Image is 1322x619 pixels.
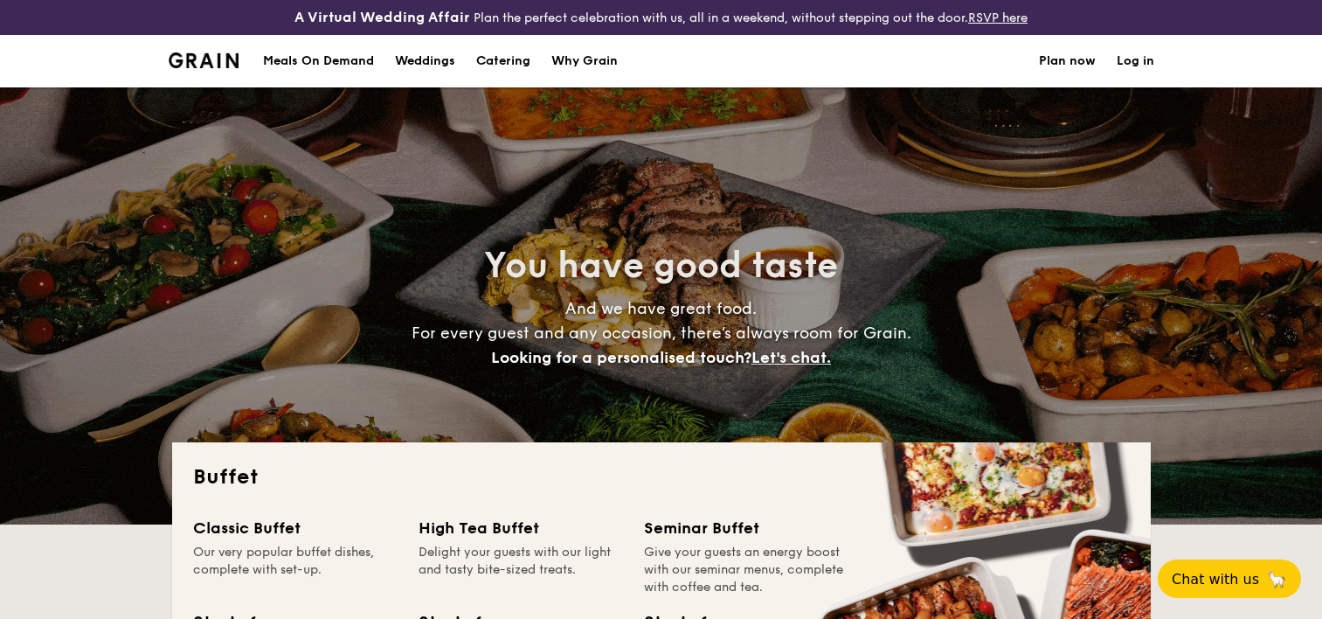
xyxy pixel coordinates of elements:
h4: A Virtual Wedding Affair [294,7,470,28]
span: You have good taste [484,245,838,287]
div: Classic Buffet [193,516,398,540]
div: Weddings [395,35,455,87]
h2: Buffet [193,463,1130,491]
div: Give your guests an energy boost with our seminar menus, complete with coffee and tea. [644,544,848,596]
span: And we have great food. For every guest and any occasion, there’s always room for Grain. [412,299,911,367]
div: Why Grain [551,35,618,87]
h1: Catering [476,35,530,87]
div: Seminar Buffet [644,516,848,540]
span: Looking for a personalised touch? [491,348,751,367]
a: Why Grain [541,35,628,87]
a: Log in [1117,35,1154,87]
div: Plan the perfect celebration with us, all in a weekend, without stepping out the door. [220,7,1102,28]
span: Chat with us [1172,571,1259,588]
button: Chat with us🦙 [1158,560,1301,598]
div: Delight your guests with our light and tasty bite-sized treats. [419,544,623,596]
a: Logotype [169,52,239,68]
span: Let's chat. [751,348,831,367]
span: 🦙 [1266,569,1287,589]
div: Meals On Demand [263,35,374,87]
div: Our very popular buffet dishes, complete with set-up. [193,544,398,596]
div: High Tea Buffet [419,516,623,540]
img: Grain [169,52,239,68]
a: Catering [466,35,541,87]
a: Weddings [384,35,466,87]
a: RSVP here [968,10,1028,25]
a: Plan now [1039,35,1096,87]
a: Meals On Demand [253,35,384,87]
